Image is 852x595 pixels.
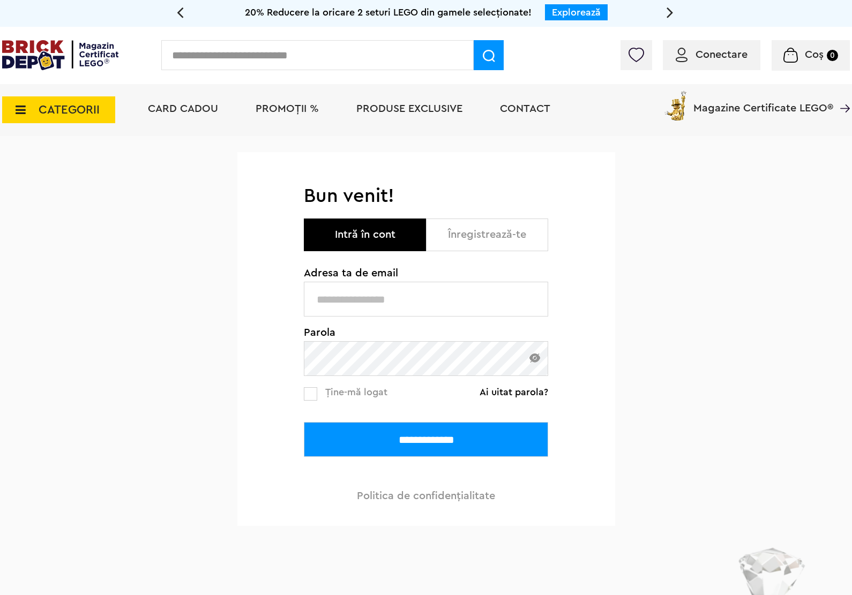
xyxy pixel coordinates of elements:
a: Ai uitat parola? [480,387,548,397]
a: Magazine Certificate LEGO® [833,89,850,100]
a: Explorează [552,7,601,17]
button: Intră în cont [304,219,426,251]
button: Înregistrează-te [426,219,548,251]
span: Parola [304,327,548,338]
a: Produse exclusive [356,103,462,114]
a: Contact [500,103,550,114]
span: CATEGORII [39,104,100,116]
small: 0 [827,50,838,61]
a: Conectare [676,49,748,60]
span: Adresa ta de email [304,268,548,278]
span: Magazine Certificate LEGO® [693,89,833,114]
span: Conectare [696,49,748,60]
span: Coș [805,49,824,60]
a: PROMOȚII % [256,103,319,114]
span: 20% Reducere la oricare 2 seturi LEGO din gamele selecționate! [245,7,532,17]
a: Card Cadou [148,103,218,114]
span: Ține-mă logat [325,387,387,397]
a: Politica de confidenţialitate [357,491,495,501]
h1: Bun venit! [304,184,548,208]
